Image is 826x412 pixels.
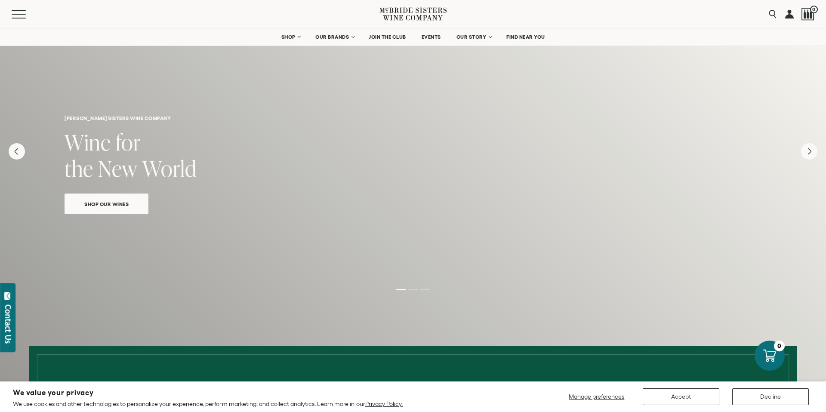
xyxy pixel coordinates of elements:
h2: We value your privacy [13,389,403,397]
li: Page dot 1 [396,289,406,290]
span: for [116,127,141,157]
span: SHOP [281,34,296,40]
a: JOIN THE CLUB [364,28,412,46]
span: 0 [810,6,818,13]
a: Privacy Policy. [365,400,403,407]
button: Previous [9,143,25,160]
span: FIND NEAR YOU [506,34,545,40]
span: Shop Our Wines [69,199,144,209]
button: Next [801,143,817,160]
a: SHOP [275,28,305,46]
p: We use cookies and other technologies to personalize your experience, perform marketing, and coll... [13,400,403,408]
span: Manage preferences [569,393,624,400]
span: the [65,154,93,183]
span: World [142,154,197,183]
h6: [PERSON_NAME] sisters wine company [65,115,761,121]
button: Accept [643,388,719,405]
button: Decline [732,388,809,405]
span: JOIN THE CLUB [369,34,406,40]
span: New [98,154,138,183]
li: Page dot 2 [408,289,418,290]
a: OUR STORY [451,28,497,46]
div: 0 [774,341,785,351]
span: OUR BRANDS [315,34,349,40]
span: Wine [65,127,111,157]
a: Shop Our Wines [65,194,148,214]
a: OUR BRANDS [310,28,359,46]
button: Manage preferences [564,388,630,405]
a: FIND NEAR YOU [501,28,551,46]
a: EVENTS [416,28,447,46]
span: EVENTS [422,34,441,40]
div: Contact Us [4,304,12,344]
span: OUR STORY [456,34,487,40]
button: Mobile Menu Trigger [12,10,43,18]
li: Page dot 3 [420,289,430,290]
